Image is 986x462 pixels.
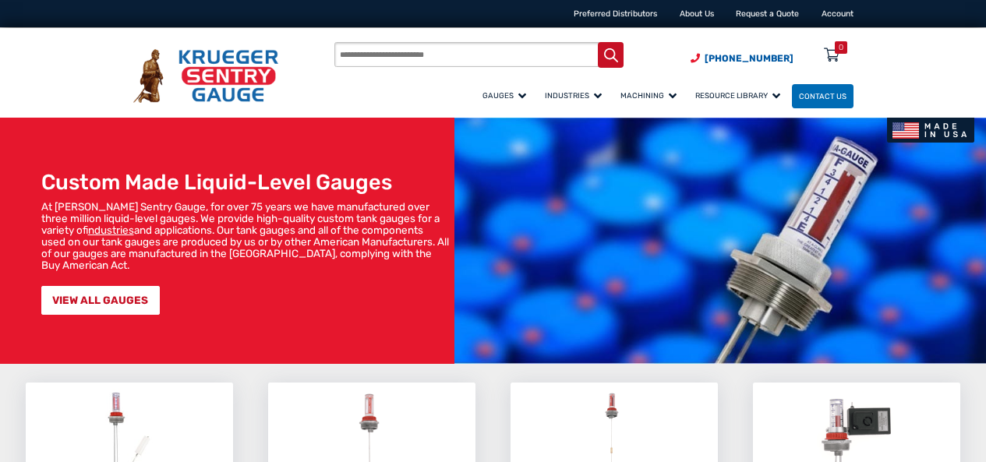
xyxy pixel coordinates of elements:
[736,9,799,19] a: Request a Quote
[887,118,975,143] img: Made In USA
[538,82,613,109] a: Industries
[705,53,793,64] span: [PHONE_NUMBER]
[799,92,846,101] span: Contact Us
[475,82,538,109] a: Gauges
[88,224,134,236] a: industries
[822,9,853,19] a: Account
[41,286,160,315] a: VIEW ALL GAUGES
[695,91,780,100] span: Resource Library
[688,82,792,109] a: Resource Library
[482,91,526,100] span: Gauges
[133,49,278,103] img: Krueger Sentry Gauge
[574,9,657,19] a: Preferred Distributors
[620,91,677,100] span: Machining
[41,201,449,271] p: At [PERSON_NAME] Sentry Gauge, for over 75 years we have manufactured over three million liquid-l...
[680,9,714,19] a: About Us
[691,51,793,65] a: Phone Number (920) 434-8860
[454,118,986,364] img: bg_hero_bannerksentry
[41,170,449,195] h1: Custom Made Liquid-Level Gauges
[613,82,688,109] a: Machining
[839,41,843,54] div: 0
[545,91,602,100] span: Industries
[792,84,853,108] a: Contact Us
